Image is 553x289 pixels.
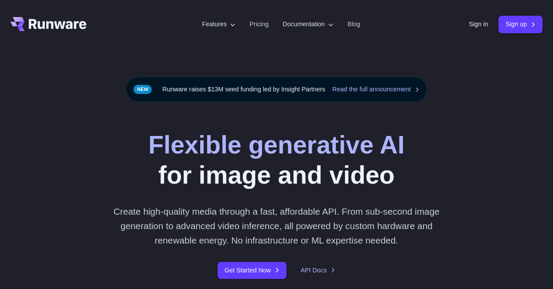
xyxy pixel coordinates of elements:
[148,130,405,190] h1: for image and video
[332,84,420,94] a: Read the full announcement
[348,19,360,29] a: Blog
[202,19,236,29] label: Features
[218,262,287,279] a: Get Started Now
[10,17,86,31] a: Go to /
[283,19,334,29] label: Documentation
[249,19,269,29] a: Pricing
[106,204,447,248] p: Create high-quality media through a fast, affordable API. From sub-second image generation to adv...
[498,16,543,33] a: Sign up
[126,77,427,102] div: Runware raises $13M seed funding led by Insight Partners
[300,265,335,275] a: API Docs
[148,131,405,159] strong: Flexible generative AI
[469,19,488,29] a: Sign in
